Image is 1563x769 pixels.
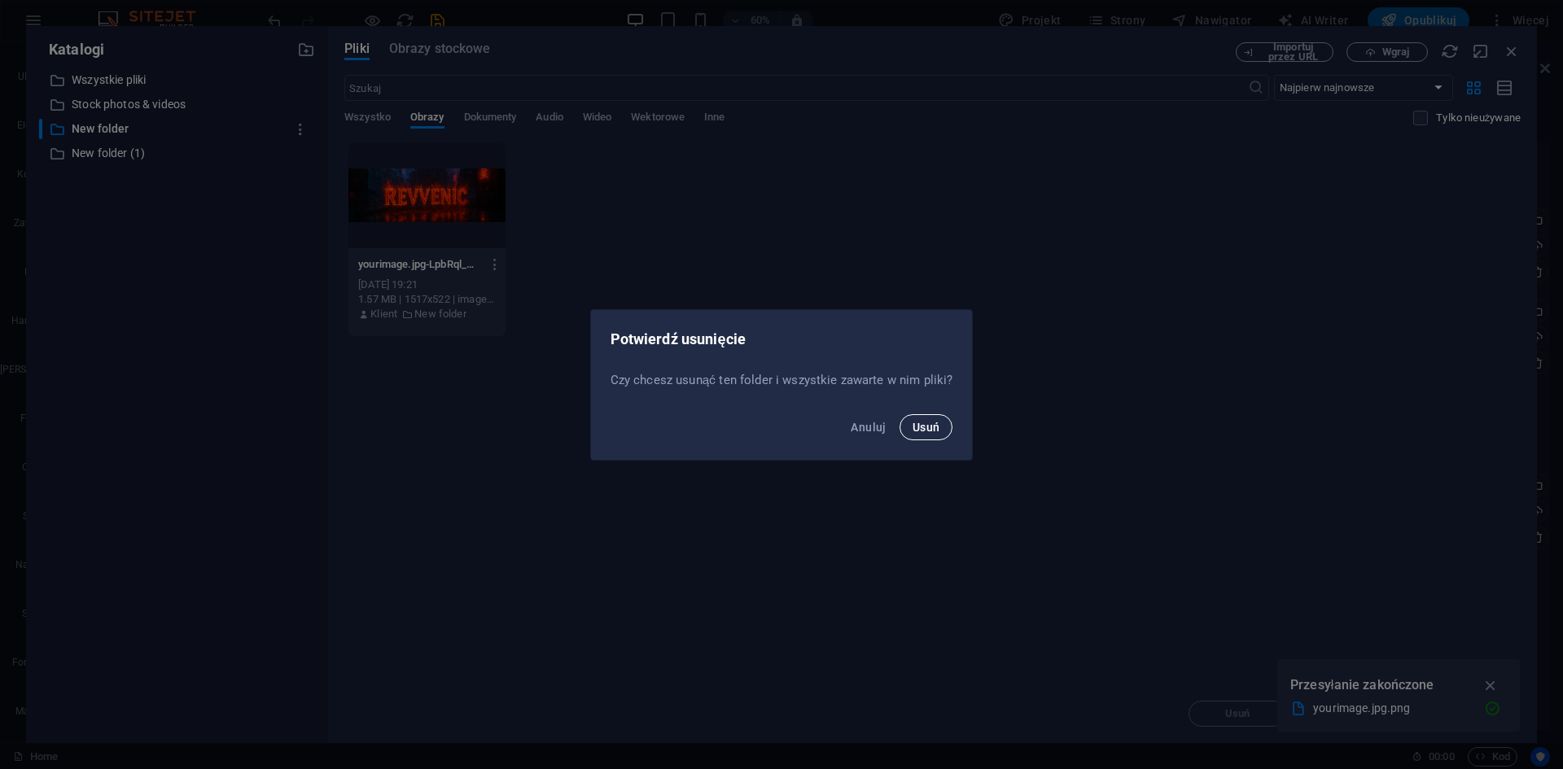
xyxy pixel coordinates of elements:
[900,414,953,440] button: Usuń
[851,421,886,434] span: Anuluj
[844,414,892,440] button: Anuluj
[611,372,953,388] p: Czy chcesz usunąć ten folder i wszystkie zawarte w nim pliki?
[611,330,953,349] h2: Potwierdź usunięcie
[913,421,940,434] span: Usuń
